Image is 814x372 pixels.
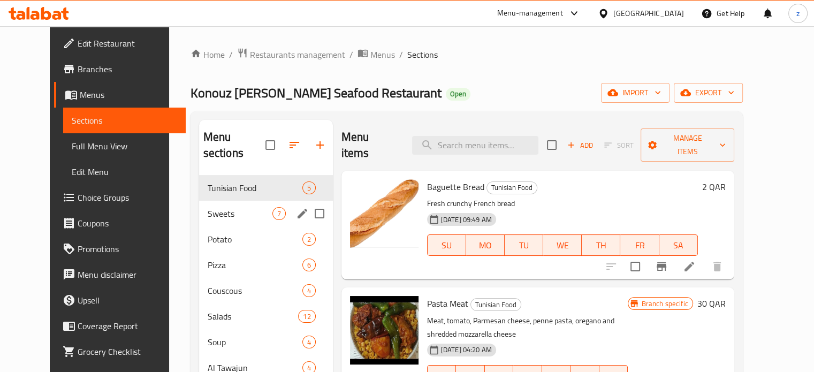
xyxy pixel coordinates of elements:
[466,234,505,256] button: MO
[302,284,316,297] div: items
[54,262,186,287] a: Menu disclaimer
[427,197,698,210] p: Fresh crunchy French bread
[298,310,315,323] div: items
[54,31,186,56] a: Edit Restaurant
[437,345,496,355] span: [DATE] 04:20 AM
[63,133,186,159] a: Full Menu View
[470,298,521,311] div: Tunisian Food
[54,236,186,262] a: Promotions
[303,183,315,193] span: 5
[63,108,186,133] a: Sections
[78,294,177,307] span: Upsell
[237,48,345,62] a: Restaurants management
[497,7,563,20] div: Menu-management
[303,337,315,347] span: 4
[620,234,659,256] button: FR
[702,179,726,194] h6: 2 QAR
[259,134,282,156] span: Select all sections
[407,48,438,61] span: Sections
[63,159,186,185] a: Edit Menu
[350,179,419,248] img: Baguette Bread
[302,181,316,194] div: items
[586,238,616,253] span: TH
[250,48,345,61] span: Restaurants management
[78,242,177,255] span: Promotions
[229,48,233,61] li: /
[625,238,655,253] span: FR
[659,234,698,256] button: SA
[54,313,186,339] a: Coverage Report
[682,86,734,100] span: export
[412,136,538,155] input: search
[208,259,302,271] span: Pizza
[505,234,543,256] button: TU
[208,284,302,297] span: Couscous
[697,296,726,311] h6: 30 QAR
[299,312,315,322] span: 12
[566,139,595,151] span: Add
[208,336,302,348] span: Soup
[78,217,177,230] span: Coupons
[78,191,177,204] span: Choice Groups
[302,259,316,271] div: items
[78,63,177,75] span: Branches
[563,137,597,154] span: Add item
[427,295,468,312] span: Pasta Meat
[437,215,496,225] span: [DATE] 09:49 AM
[350,296,419,365] img: Pasta Meat
[597,137,641,154] span: Select section first
[427,314,628,341] p: Meat, tomato, Parmesan cheese, penne pasta, oregano and shredded mozzarella cheese
[199,303,333,329] div: Salads12
[349,48,353,61] li: /
[199,175,333,201] div: Tunisian Food5
[54,210,186,236] a: Coupons
[601,83,670,103] button: import
[303,234,315,245] span: 2
[208,233,302,246] span: Potato
[487,181,537,194] span: Tunisian Food
[637,299,692,309] span: Branch specific
[683,260,696,273] a: Edit menu item
[294,206,310,222] button: edit
[54,185,186,210] a: Choice Groups
[78,37,177,50] span: Edit Restaurant
[427,234,466,256] button: SU
[446,89,470,98] span: Open
[664,238,694,253] span: SA
[72,114,177,127] span: Sections
[541,134,563,156] span: Select section
[563,137,597,154] button: Add
[80,88,177,101] span: Menus
[399,48,403,61] li: /
[427,179,484,195] span: Baguette Bread
[282,132,307,158] span: Sort sections
[610,86,661,100] span: import
[203,129,265,161] h2: Menu sections
[624,255,646,278] span: Select to update
[446,88,470,101] div: Open
[78,345,177,358] span: Grocery Checklist
[199,278,333,303] div: Couscous4
[649,132,726,158] span: Manage items
[470,238,500,253] span: MO
[674,83,743,103] button: export
[54,56,186,82] a: Branches
[796,7,800,19] span: z
[272,207,286,220] div: items
[54,287,186,313] a: Upsell
[191,48,743,62] nav: breadcrumb
[72,165,177,178] span: Edit Menu
[191,81,442,105] span: Konouz [PERSON_NAME] Seafood Restaurant
[357,48,395,62] a: Menus
[307,132,333,158] button: Add section
[302,233,316,246] div: items
[582,234,620,256] button: TH
[199,252,333,278] div: Pizza6
[208,310,299,323] span: Salads
[208,207,272,220] span: Sweets
[613,7,684,19] div: [GEOGRAPHIC_DATA]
